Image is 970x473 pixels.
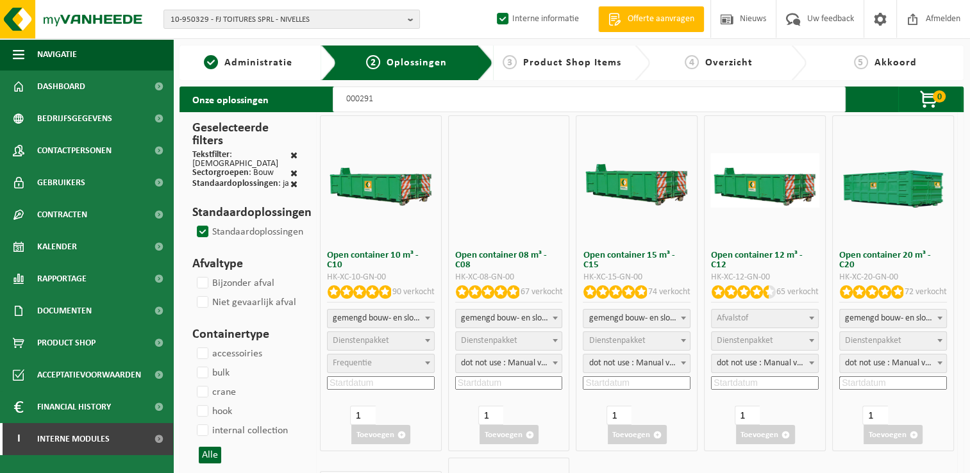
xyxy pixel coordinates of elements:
button: Toevoegen [480,425,539,444]
img: HK-XC-12-GN-00 [710,153,819,208]
label: Bijzonder afval [194,274,274,293]
span: dot not use : Manual voor MyVanheede [456,354,562,372]
span: Dienstenpakket [845,336,901,345]
label: Interne informatie [494,10,579,29]
img: HK-XC-15-GN-00 [582,153,691,208]
span: Dienstenpakket [589,336,645,345]
h3: Afvaltype [192,254,297,274]
p: 90 verkocht [392,285,435,299]
div: : [DEMOGRAPHIC_DATA] [192,151,290,169]
input: Startdatum [711,376,819,390]
span: Dienstenpakket [461,336,517,345]
p: 67 verkocht [520,285,562,299]
input: Startdatum [583,376,690,390]
a: 5Akkoord [813,55,957,71]
p: 65 verkocht [776,285,819,299]
h3: Containertype [192,325,297,344]
span: 4 [685,55,699,69]
input: Startdatum [455,376,563,390]
span: Sectorgroepen [192,168,249,178]
h3: Geselecteerde filters [192,119,297,151]
span: 5 [854,55,868,69]
span: gemengd bouw- en sloopafval (inert en niet inert) [583,310,690,328]
span: gemengd bouw- en sloopafval (inert en niet inert) [455,309,563,328]
img: HK-XC-20-GN-00 [839,153,948,208]
span: 0 [933,90,946,103]
h3: Open container 12 m³ - C12 [711,251,819,270]
span: Contactpersonen [37,135,112,167]
div: : Bouw [192,169,274,179]
span: dot not use : Manual voor MyVanheede [712,354,818,372]
span: 1 [204,55,218,69]
span: Overzicht [705,58,753,68]
span: dot not use : Manual voor MyVanheede [839,354,947,373]
span: Kalender [37,231,77,263]
span: Dienstenpakket [717,336,773,345]
button: Toevoegen [351,425,410,444]
button: Toevoegen [608,425,667,444]
span: Administratie [224,58,292,68]
div: HK-XC-15-GN-00 [583,273,690,282]
button: 10-950329 - FJ TOITURES SPRL - NIVELLES [163,10,420,29]
span: Rapportage [37,263,87,295]
span: Financial History [37,391,111,423]
span: Oplossingen [387,58,447,68]
label: Standaardoplossingen [194,222,303,242]
input: 1 [862,406,887,425]
span: Bedrijfsgegevens [37,103,112,135]
input: 1 [478,406,503,425]
span: Tekstfilter [192,150,230,160]
input: Startdatum [327,376,435,390]
h3: Open container 08 m³ - C08 [455,251,563,270]
button: Alle [199,447,221,463]
span: Dienstenpakket [333,336,389,345]
a: 2Oplossingen [346,55,468,71]
span: 2 [366,55,380,69]
span: gemengd bouw- en sloopafval (inert en niet inert) [456,310,562,328]
span: Contracten [37,199,87,231]
span: dot not use : Manual voor MyVanheede [583,354,690,372]
label: crane [194,383,236,402]
span: Interne modules [37,423,110,455]
span: Product Shop [37,327,96,359]
input: 1 [606,406,631,425]
input: Startdatum [839,376,947,390]
span: Offerte aanvragen [624,13,698,26]
span: gemengd bouw- en sloopafval (inert en niet inert) [328,310,434,328]
label: Niet gevaarlijk afval [194,293,296,312]
button: 0 [898,87,962,112]
span: dot not use : Manual voor MyVanheede [711,354,819,373]
button: Toevoegen [736,425,795,444]
p: 72 verkocht [905,285,947,299]
span: dot not use : Manual voor MyVanheede [840,354,946,372]
span: 10-950329 - FJ TOITURES SPRL - NIVELLES [171,10,403,29]
span: dot not use : Manual voor MyVanheede [583,354,690,373]
img: HK-XC-10-GN-00 [326,153,435,208]
a: 3Product Shop Items [499,55,624,71]
div: HK-XC-08-GN-00 [455,273,563,282]
div: HK-XC-12-GN-00 [711,273,819,282]
label: internal collection [194,421,288,440]
span: Product Shop Items [523,58,621,68]
input: Zoeken [333,87,846,112]
a: Offerte aanvragen [598,6,704,32]
a: 4Overzicht [656,55,782,71]
span: gemengd bouw- en sloopafval (inert en niet inert) [583,309,690,328]
h2: Onze oplossingen [180,87,281,112]
h3: Open container 15 m³ - C15 [583,251,690,270]
span: dot not use : Manual voor MyVanheede [455,354,563,373]
span: Acceptatievoorwaarden [37,359,141,391]
a: 1Administratie [186,55,311,71]
span: Standaardoplossingen [192,179,278,188]
span: gemengd bouw- en sloopafval (inert en niet inert) [327,309,435,328]
button: Toevoegen [864,425,923,444]
span: I [13,423,24,455]
div: HK-XC-10-GN-00 [327,273,435,282]
span: Frequentie [333,358,372,368]
h3: Standaardoplossingen [192,203,297,222]
span: Navigatie [37,38,77,71]
span: 3 [503,55,517,69]
div: HK-XC-20-GN-00 [839,273,947,282]
span: Documenten [37,295,92,327]
span: gemengd bouw- en sloopafval (inert en niet inert) [840,310,946,328]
